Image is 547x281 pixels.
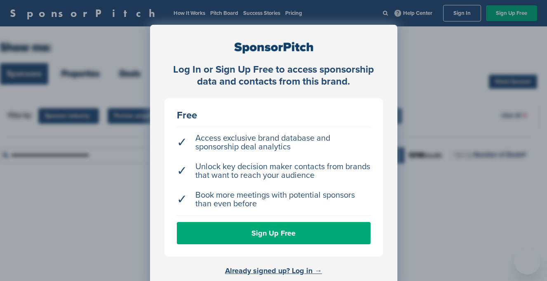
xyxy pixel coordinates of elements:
span: ✓ [177,195,187,204]
a: Already signed up? Log in → [225,266,322,275]
li: Unlock key decision maker contacts from brands that want to reach your audience [177,158,371,184]
iframe: Button to launch messaging window [514,248,540,274]
div: Log In or Sign Up Free to access sponsorship data and contacts from this brand. [164,64,383,88]
span: ✓ [177,167,187,175]
li: Access exclusive brand database and sponsorship deal analytics [177,130,371,156]
a: Sign Up Free [177,222,371,244]
div: Free [177,111,371,120]
span: ✓ [177,138,187,147]
li: Book more meetings with potential sponsors than even before [177,187,371,213]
